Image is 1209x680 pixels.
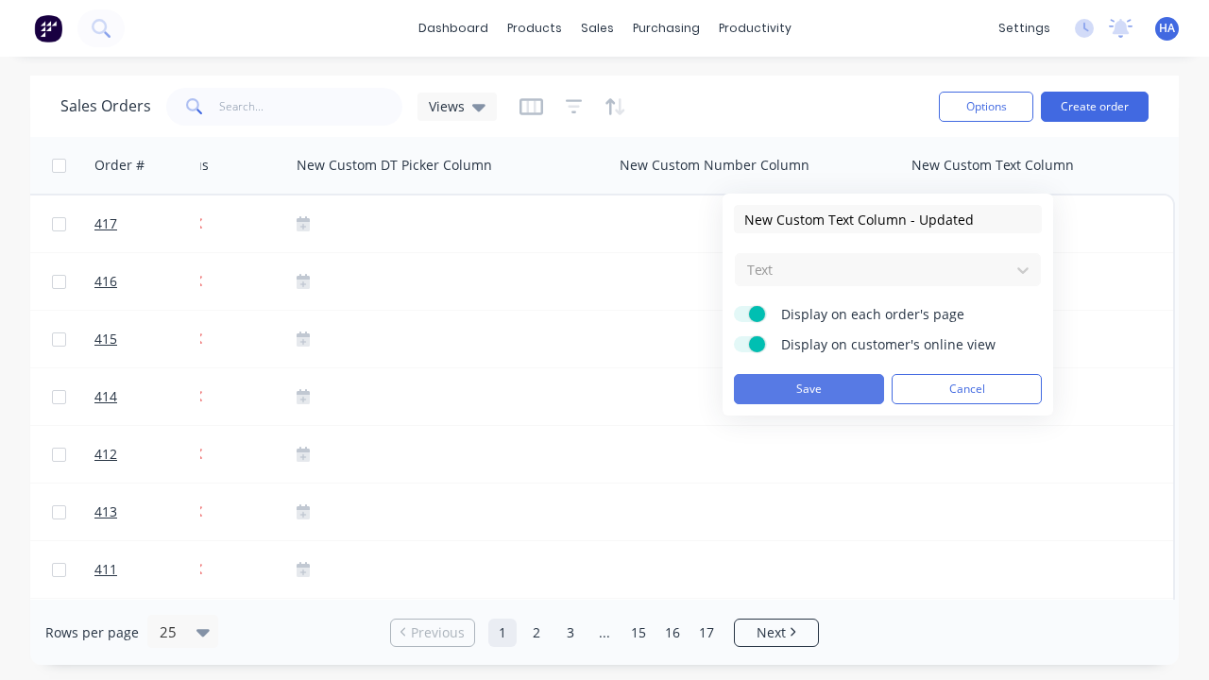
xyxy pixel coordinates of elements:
[939,92,1033,122] button: Options
[94,311,208,367] a: 415
[94,560,117,579] span: 411
[411,623,465,642] span: Previous
[522,619,551,647] a: Page 2
[734,205,1042,233] input: Enter column name...
[658,619,687,647] a: Page 16
[709,14,801,42] div: productivity
[734,374,884,404] button: Save
[94,599,208,655] a: 410
[94,502,117,521] span: 413
[94,426,208,483] a: 412
[45,623,139,642] span: Rows per page
[623,14,709,42] div: purchasing
[1041,92,1149,122] button: Create order
[571,14,623,42] div: sales
[94,484,208,540] a: 413
[94,253,208,310] a: 416
[94,541,208,598] a: 411
[911,156,1074,175] div: New Custom Text Column
[488,619,517,647] a: Page 1 is your current page
[34,14,62,42] img: Factory
[1159,20,1175,37] span: HA
[94,330,117,348] span: 415
[94,445,117,464] span: 412
[94,156,145,175] div: Order #
[60,97,151,115] h1: Sales Orders
[989,14,1060,42] div: settings
[94,272,117,291] span: 416
[556,619,585,647] a: Page 3
[624,619,653,647] a: Page 15
[692,619,721,647] a: Page 17
[429,96,465,116] span: Views
[94,387,117,406] span: 414
[94,214,117,233] span: 417
[757,623,786,642] span: Next
[781,305,1017,324] span: Display on each order's page
[590,619,619,647] a: Jump forward
[297,156,492,175] div: New Custom DT Picker Column
[620,156,809,175] div: New Custom Number Column
[409,14,498,42] a: dashboard
[892,374,1042,404] button: Cancel
[383,619,826,647] ul: Pagination
[94,368,208,425] a: 414
[219,88,403,126] input: Search...
[781,335,1017,354] span: Display on customer's online view
[735,623,818,642] a: Next page
[391,623,474,642] a: Previous page
[498,14,571,42] div: products
[94,195,208,252] a: 417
